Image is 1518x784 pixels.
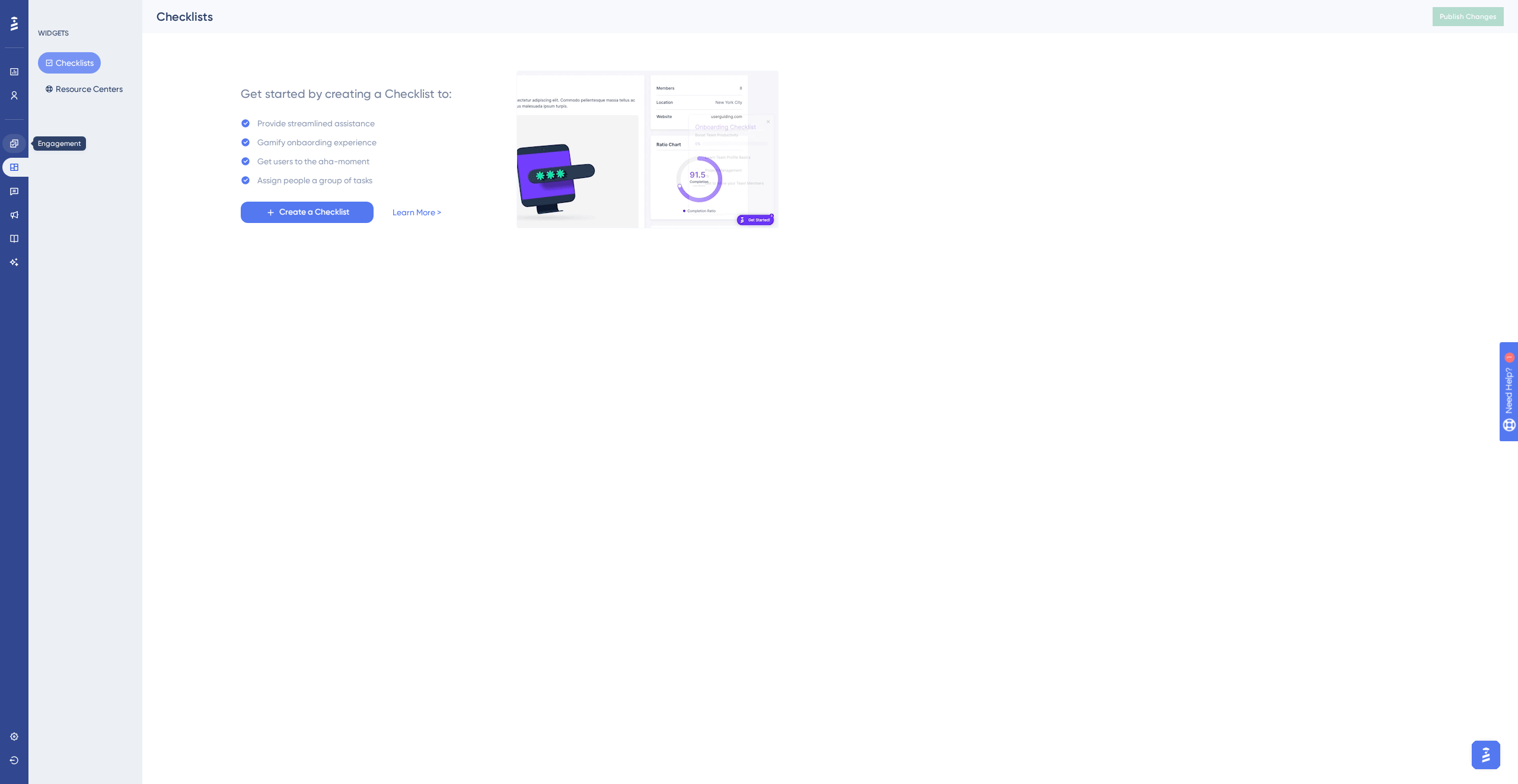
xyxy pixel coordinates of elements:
[157,8,1403,25] div: Checklists
[38,52,101,74] button: Checklists
[241,202,374,223] button: Create a Checklist
[241,85,452,102] div: Get started by creating a Checklist to:
[279,205,349,219] span: Create a Checklist
[1468,737,1504,773] iframe: UserGuiding AI Assistant Launcher
[28,3,74,17] span: Need Help?
[1433,7,1504,26] button: Publish Changes
[516,71,779,228] img: e28e67207451d1beac2d0b01ddd05b56.gif
[257,135,377,149] div: Gamify onbaording experience
[1440,12,1497,21] span: Publish Changes
[257,116,375,130] div: Provide streamlined assistance
[38,28,69,38] div: WIDGETS
[257,173,372,187] div: Assign people a group of tasks
[38,78,130,100] button: Resource Centers
[257,154,369,168] div: Get users to the aha-moment
[82,6,86,15] div: 1
[393,205,441,219] a: Learn More >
